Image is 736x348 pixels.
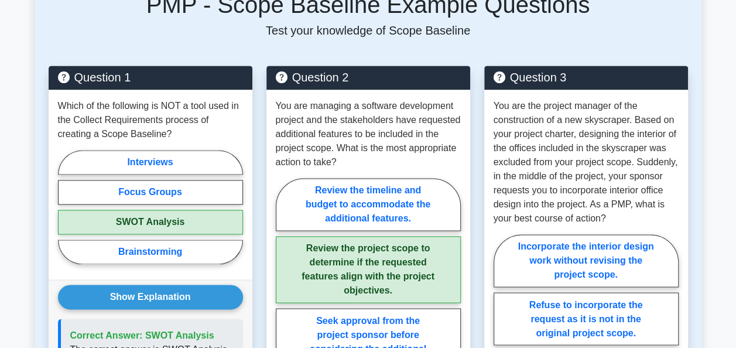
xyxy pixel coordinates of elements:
h5: Question 3 [494,70,679,84]
label: Incorporate the interior design work without revising the project scope. [494,234,679,287]
p: You are the project manager of the construction of a new skyscraper. Based on your project charte... [494,99,679,226]
label: Interviews [58,150,243,175]
label: Brainstorming [58,240,243,264]
button: Show Explanation [58,285,243,309]
label: SWOT Analysis [58,210,243,234]
label: Refuse to incorporate the request as it is not in the original project scope. [494,292,679,345]
p: Test your knowledge of Scope Baseline [49,23,688,37]
p: Which of the following is NOT a tool used in the Collect Requirements process of creating a Scope... [58,99,243,141]
label: Review the timeline and budget to accommodate the additional features. [276,178,461,231]
p: You are managing a software development project and the stakeholders have requested additional fe... [276,99,461,169]
label: Review the project scope to determine if the requested features align with the project objectives. [276,236,461,303]
label: Focus Groups [58,180,243,204]
h5: Question 2 [276,70,461,84]
h5: Question 1 [58,70,243,84]
span: Correct Answer: SWOT Analysis [70,330,214,340]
